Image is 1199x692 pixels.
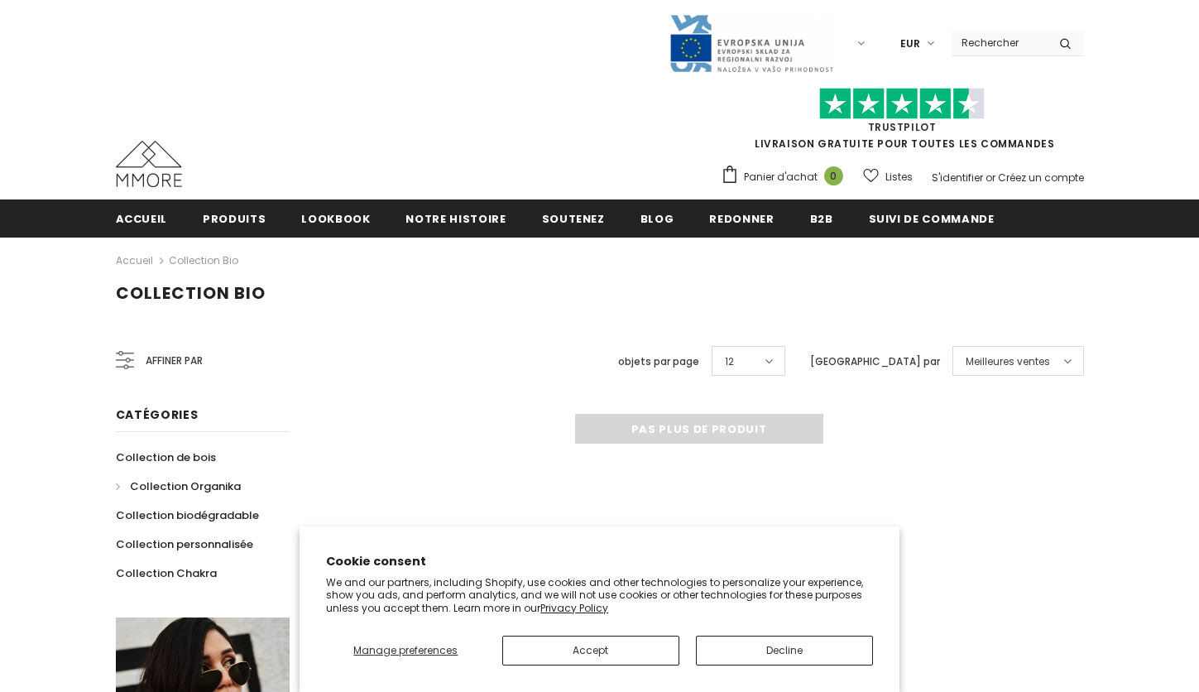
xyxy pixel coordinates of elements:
[824,166,843,185] span: 0
[709,211,774,227] span: Redonner
[986,171,995,185] span: or
[810,211,833,227] span: B2B
[116,559,217,588] a: Collection Chakra
[301,199,370,237] a: Lookbook
[169,253,238,267] a: Collection Bio
[116,530,253,559] a: Collection personnalisée
[998,171,1084,185] a: Créez un compte
[116,251,153,271] a: Accueil
[326,576,873,615] p: We and our partners, including Shopify, use cookies and other technologies to personalize your ex...
[146,352,203,370] span: Affiner par
[130,478,241,494] span: Collection Organika
[810,199,833,237] a: B2B
[900,36,920,52] span: EUR
[203,211,266,227] span: Produits
[868,120,937,134] a: TrustPilot
[618,353,699,370] label: objets par page
[116,141,182,187] img: Cas MMORE
[669,13,834,74] img: Javni Razpis
[819,88,985,120] img: Faites confiance aux étoiles pilotes
[725,353,734,370] span: 12
[869,211,995,227] span: Suivi de commande
[744,169,818,185] span: Panier d'achat
[326,553,873,570] h2: Cookie consent
[966,353,1050,370] span: Meilleures ventes
[353,643,458,657] span: Manage preferences
[116,443,216,472] a: Collection de bois
[540,601,608,615] a: Privacy Policy
[116,211,168,227] span: Accueil
[885,169,913,185] span: Listes
[810,353,940,370] label: [GEOGRAPHIC_DATA] par
[116,406,199,423] span: Catégories
[405,199,506,237] a: Notre histoire
[542,199,605,237] a: soutenez
[932,171,983,185] a: S'identifier
[640,211,674,227] span: Blog
[116,501,259,530] a: Collection biodégradable
[116,507,259,523] span: Collection biodégradable
[116,472,241,501] a: Collection Organika
[669,36,834,50] a: Javni Razpis
[326,636,485,666] button: Manage preferences
[952,31,1047,55] input: Search Site
[696,636,873,666] button: Decline
[405,211,506,227] span: Notre histoire
[116,565,217,581] span: Collection Chakra
[502,636,679,666] button: Accept
[301,211,370,227] span: Lookbook
[869,199,995,237] a: Suivi de commande
[116,281,266,305] span: Collection Bio
[640,199,674,237] a: Blog
[863,162,913,191] a: Listes
[721,165,851,190] a: Panier d'achat 0
[116,199,168,237] a: Accueil
[542,211,605,227] span: soutenez
[721,95,1084,151] span: LIVRAISON GRATUITE POUR TOUTES LES COMMANDES
[203,199,266,237] a: Produits
[709,199,774,237] a: Redonner
[116,536,253,552] span: Collection personnalisée
[116,449,216,465] span: Collection de bois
